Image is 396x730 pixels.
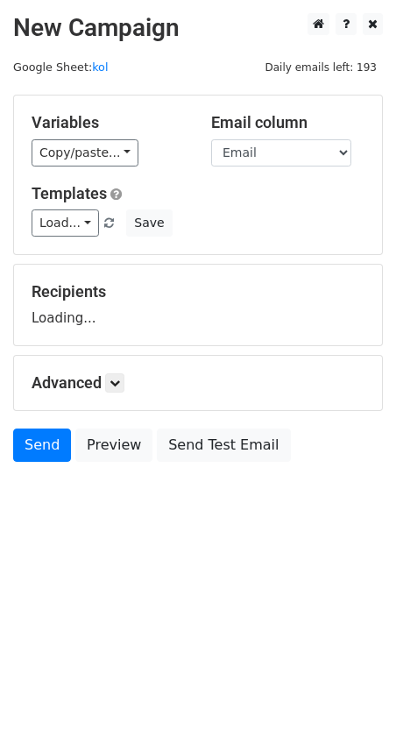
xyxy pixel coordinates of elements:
a: Daily emails left: 193 [258,60,383,74]
a: Templates [32,184,107,202]
button: Save [126,209,172,237]
h5: Recipients [32,282,364,301]
a: kol [92,60,108,74]
h5: Advanced [32,373,364,393]
a: Send [13,429,71,462]
small: Google Sheet: [13,60,108,74]
div: Loading... [32,282,364,328]
h2: New Campaign [13,13,383,43]
a: Load... [32,209,99,237]
h5: Variables [32,113,185,132]
a: Copy/paste... [32,139,138,167]
h5: Email column [211,113,364,132]
a: Preview [75,429,152,462]
span: Daily emails left: 193 [258,58,383,77]
a: Send Test Email [157,429,290,462]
